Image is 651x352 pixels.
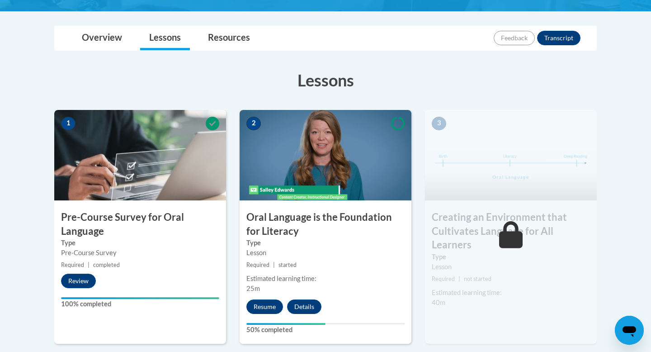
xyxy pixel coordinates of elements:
span: 3 [432,117,446,130]
span: started [278,262,297,268]
span: 1 [61,117,75,130]
span: Required [61,262,84,268]
button: Feedback [494,31,535,45]
span: 2 [246,117,261,130]
div: Your progress [61,297,219,299]
a: Lessons [140,26,190,50]
div: Lesson [246,248,405,258]
span: not started [464,276,491,282]
div: Estimated learning time: [432,288,590,298]
img: Course Image [240,110,411,200]
h3: Pre-Course Survey for Oral Language [54,210,226,238]
button: Transcript [537,31,580,45]
h3: Creating an Environment that Cultivates Language for All Learners [425,210,597,252]
span: 40m [432,299,445,306]
span: Required [432,276,455,282]
div: Estimated learning time: [246,274,405,284]
div: Pre-Course Survey [61,248,219,258]
button: Details [287,300,321,314]
a: Overview [73,26,131,50]
a: Resources [199,26,259,50]
iframe: Button to launch messaging window [615,316,644,345]
span: | [88,262,90,268]
button: Review [61,274,96,288]
h3: Lessons [54,69,597,91]
img: Course Image [54,110,226,200]
span: | [458,276,460,282]
span: | [273,262,275,268]
label: Type [246,238,405,248]
label: Type [61,238,219,248]
img: Course Image [425,110,597,200]
label: 100% completed [61,299,219,309]
span: Required [246,262,269,268]
label: Type [432,252,590,262]
h3: Oral Language is the Foundation for Literacy [240,210,411,238]
button: Resume [246,300,283,314]
div: Your progress [246,323,325,325]
label: 50% completed [246,325,405,335]
span: 25m [246,285,260,292]
span: completed [93,262,120,268]
div: Lesson [432,262,590,272]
